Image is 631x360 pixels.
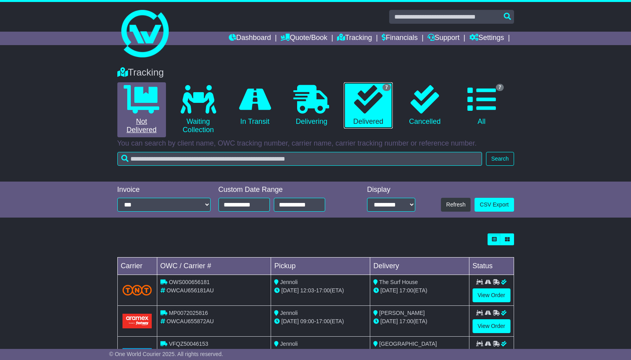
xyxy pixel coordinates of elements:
span: 7 [382,84,391,91]
span: [DATE] [380,318,398,324]
span: 7 [496,84,504,91]
a: Tracking [337,32,372,45]
div: Display [367,186,415,194]
p: You can search by client name, OWC tracking number, carrier name, carrier tracking number or refe... [117,139,514,148]
span: Jennoli [280,341,298,347]
span: VFQZ50046153 [169,341,208,347]
a: View Order [473,319,510,333]
a: CSV Export [475,198,514,212]
div: Invoice [117,186,211,194]
div: (ETA) [373,317,466,326]
a: Financials [382,32,418,45]
span: © One World Courier 2025. All rights reserved. [109,351,223,357]
span: [DATE] [380,287,398,294]
span: 12:03 [300,287,314,294]
a: Settings [469,32,504,45]
span: [PERSON_NAME] [379,310,425,316]
div: Tracking [113,67,518,78]
span: 17:00 [316,287,330,294]
span: Jennoli [280,279,298,285]
td: Carrier [117,258,157,275]
a: Waiting Collection [174,82,222,137]
div: - (ETA) [274,348,367,356]
a: View Order [473,288,510,302]
div: (ETA) [373,286,466,295]
img: Aramex.png [122,314,152,328]
td: Status [469,258,514,275]
td: Delivery [370,258,469,275]
span: [DATE] [281,318,299,324]
span: OWCAU655872AU [166,318,214,324]
span: MP0072025816 [169,310,208,316]
a: In Transit [230,82,279,129]
a: Cancelled [401,82,449,129]
span: 17:00 [316,318,330,324]
span: The Surf House [379,279,418,285]
a: Dashboard [229,32,271,45]
a: Support [428,32,460,45]
a: Quote/Book [281,32,327,45]
a: Delivering [287,82,336,129]
span: 17:00 [399,318,413,324]
button: Refresh [441,198,471,212]
td: OWC / Carrier # [157,258,271,275]
img: TNT_Domestic.png [122,285,152,296]
span: 09:00 [300,318,314,324]
span: [GEOGRAPHIC_DATA] [379,341,437,347]
span: [DATE] [281,287,299,294]
div: - (ETA) [274,286,367,295]
div: Custom Date Range [218,186,345,194]
td: Pickup [271,258,370,275]
a: Not Delivered [117,82,166,137]
img: GetCarrierServiceLogo [122,348,152,356]
span: OWS000656181 [169,279,210,285]
span: OWCAU656181AU [166,287,214,294]
a: 7 Delivered [344,82,392,129]
div: - (ETA) [274,317,367,326]
span: Jennoli [280,310,298,316]
button: Search [486,152,514,166]
span: 17:00 [399,287,413,294]
div: (ETA) [373,348,466,356]
a: 7 All [457,82,506,129]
